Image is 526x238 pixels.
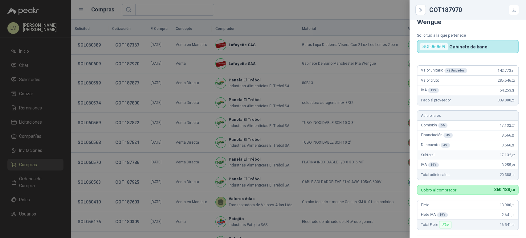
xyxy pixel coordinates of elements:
span: ,39 [511,144,515,147]
span: Comisión [421,123,447,128]
span: 142.773 [497,68,515,73]
span: ,11 [511,69,515,72]
span: ,78 [511,89,515,92]
span: ,00 [511,223,515,227]
span: Flete [421,203,429,207]
span: IVA [421,88,439,93]
div: 3 % [441,143,450,148]
div: 3 % [443,133,453,138]
span: 3.255 [502,163,515,167]
span: Total Flete [421,221,453,228]
span: ,00 [511,99,515,102]
span: 13.900 [499,203,515,207]
button: Close [417,6,424,14]
div: 19 % [437,212,448,217]
div: x 2 Unidades [444,68,467,73]
span: ,00 [511,213,515,217]
span: ,23 [511,163,515,167]
div: 6 % [438,123,447,128]
span: ,00 [510,188,515,192]
div: 19 % [428,88,439,93]
span: 17.132 [499,123,515,128]
div: Flex [439,221,451,228]
div: COT187970 [429,5,519,15]
span: 54.253 [499,88,515,92]
span: ,39 [511,134,515,137]
span: ,22 [511,79,515,82]
span: Valor unitario [421,68,467,73]
span: Valor bruto [421,78,439,83]
span: 339.800 [497,98,515,102]
p: Solicitud a la que pertenece [417,33,519,38]
div: Total adicionales [417,170,518,180]
span: 2.641 [502,213,515,217]
span: 17.132 [499,153,515,157]
span: Flete IVA [421,212,448,217]
span: ,77 [511,124,515,127]
span: ,00 [511,203,515,207]
span: IVA [421,162,439,167]
span: 8.566 [502,133,515,137]
span: ,77 [511,154,515,157]
span: Descuento [421,143,450,148]
span: 20.388 [499,173,515,177]
span: Subtotal [421,153,434,157]
div: SOL060609 [420,43,448,50]
span: 16.541 [499,223,515,227]
span: 285.546 [497,78,515,83]
span: Pago al proveedor [421,98,451,102]
p: Gabinete de baño [449,44,487,49]
span: 8.566 [502,143,515,147]
div: 19 % [428,162,439,167]
span: ,00 [511,173,515,177]
span: 360.188 [494,187,515,192]
div: Adicionales [417,111,518,121]
span: Financiación [421,133,453,138]
p: Cobro al comprador [421,188,456,192]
